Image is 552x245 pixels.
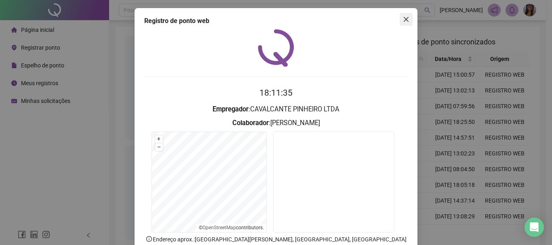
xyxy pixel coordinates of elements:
[145,235,153,243] span: info-circle
[144,118,408,128] h3: : [PERSON_NAME]
[199,225,264,230] li: © contributors.
[213,105,249,113] strong: Empregador
[155,135,163,143] button: +
[144,235,408,244] p: Endereço aprox. : [GEOGRAPHIC_DATA][PERSON_NAME], [GEOGRAPHIC_DATA], [GEOGRAPHIC_DATA]
[259,88,293,98] time: 18:11:35
[155,143,163,151] button: –
[525,218,544,237] div: Open Intercom Messenger
[144,16,408,26] div: Registro de ponto web
[144,104,408,115] h3: : CAVALCANTE PINHEIRO LTDA
[232,119,269,127] strong: Colaborador
[258,29,294,67] img: QRPoint
[202,225,236,230] a: OpenStreetMap
[400,13,413,26] button: Close
[403,16,409,23] span: close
